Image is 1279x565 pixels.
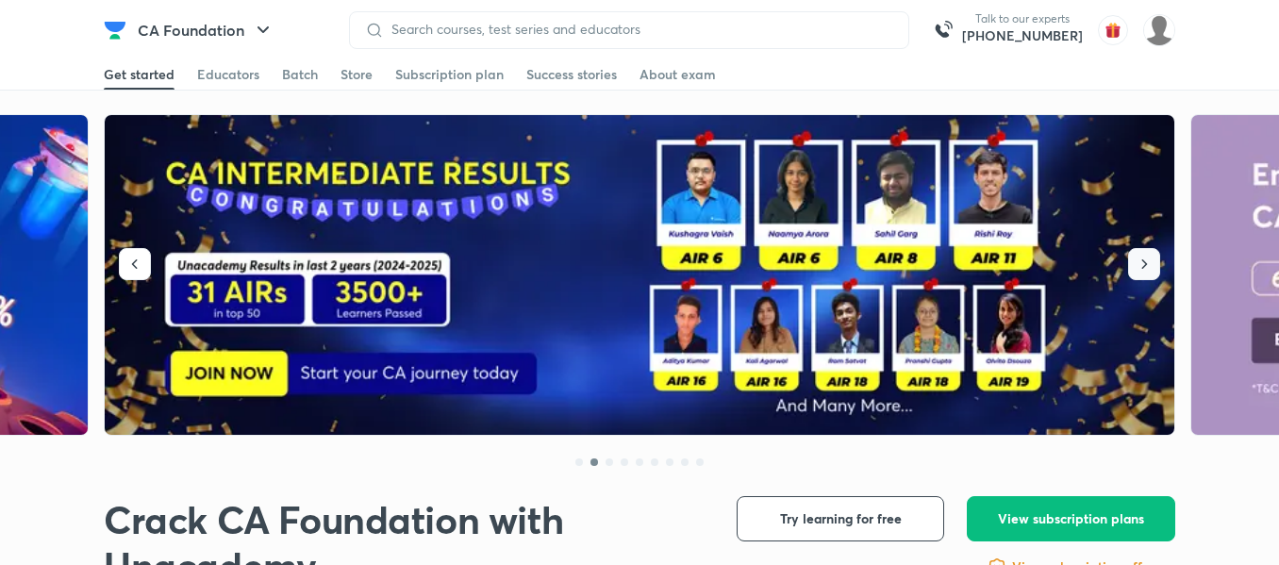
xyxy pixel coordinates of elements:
[526,65,617,84] div: Success stories
[395,65,504,84] div: Subscription plan
[924,11,962,49] img: call-us
[737,496,944,541] button: Try learning for free
[998,509,1144,528] span: View subscription plans
[341,65,373,84] div: Store
[282,59,318,90] a: Batch
[104,19,126,42] img: Company Logo
[282,65,318,84] div: Batch
[962,11,1083,26] p: Talk to our experts
[967,496,1175,541] button: View subscription plans
[1098,15,1128,45] img: avatar
[341,59,373,90] a: Store
[104,59,174,90] a: Get started
[384,22,893,37] input: Search courses, test series and educators
[639,59,716,90] a: About exam
[639,65,716,84] div: About exam
[962,26,1083,45] a: [PHONE_NUMBER]
[104,65,174,84] div: Get started
[197,59,259,90] a: Educators
[126,11,286,49] button: CA Foundation
[526,59,617,90] a: Success stories
[197,65,259,84] div: Educators
[1143,14,1175,46] img: Syeda Nayareen
[395,59,504,90] a: Subscription plan
[780,509,902,528] span: Try learning for free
